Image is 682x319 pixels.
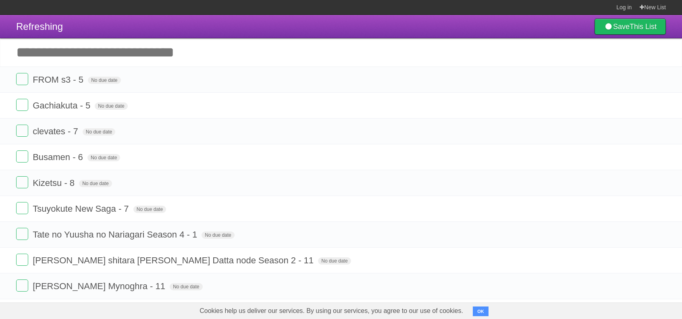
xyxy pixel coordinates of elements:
[33,75,85,85] span: FROM s3 - 5
[87,154,120,161] span: No due date
[33,126,80,136] span: clevates - 7
[33,178,77,188] span: Kizetsu - 8
[16,176,28,188] label: Done
[16,202,28,214] label: Done
[133,206,166,213] span: No due date
[33,100,92,111] span: Gachiakuta - 5
[16,21,63,32] span: Refreshing
[33,281,167,291] span: [PERSON_NAME] Mynoghra - 11
[202,231,234,239] span: No due date
[318,257,351,265] span: No due date
[16,254,28,266] label: Done
[16,125,28,137] label: Done
[16,150,28,163] label: Done
[473,306,489,316] button: OK
[595,19,666,35] a: SaveThis List
[95,102,127,110] span: No due date
[33,204,131,214] span: Tsuyokute New Saga - 7
[16,99,28,111] label: Done
[16,279,28,292] label: Done
[170,283,202,290] span: No due date
[88,77,121,84] span: No due date
[191,303,471,319] span: Cookies help us deliver our services. By using our services, you agree to our use of cookies.
[16,228,28,240] label: Done
[630,23,657,31] b: This List
[16,73,28,85] label: Done
[33,152,85,162] span: Busamen - 6
[79,180,112,187] span: No due date
[33,229,199,240] span: Tate no Yuusha no Nariagari Season 4 - 1
[83,128,115,136] span: No due date
[33,255,316,265] span: [PERSON_NAME] shitara [PERSON_NAME] Datta node Season 2 - 11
